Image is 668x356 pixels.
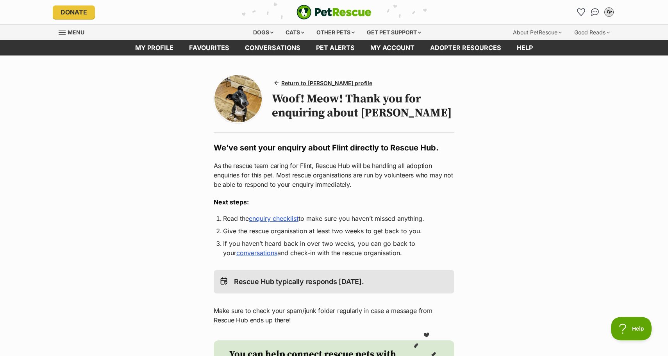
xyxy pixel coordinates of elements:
li: Give the rescue organisation at least two weeks to get back to you. [223,226,445,236]
div: TF [604,7,614,17]
a: conversations [237,40,308,55]
a: Return to [PERSON_NAME] profile [272,77,375,89]
a: PetRescue [296,5,372,20]
a: Help [509,40,541,55]
a: Menu [59,25,90,39]
div: Cats [280,25,310,40]
p: Rescue Hub typically responds [DATE]. [234,276,364,287]
a: Favourites [575,6,587,18]
a: Adopter resources [422,40,509,55]
p: Make sure to check your spam/junk folder regularly in case a message from Rescue Hub ends up there! [214,306,454,325]
ul: Account quick links [575,6,615,18]
div: Other pets [311,25,360,40]
div: Good Reads [569,25,615,40]
iframe: Help Scout Beacon - Open [611,317,652,340]
div: About PetRescue [507,25,567,40]
button: My account [601,4,617,20]
a: Favourites [181,40,237,55]
li: If you haven’t heard back in over two weeks, you can go back to your and check-in with the rescue... [223,239,445,258]
h2: We’ve sent your enquiry about Flint directly to Rescue Hub. [214,142,454,153]
img: logo-e224e6f780fb5917bec1dbf3a21bbac754714ae5b6737aabdf751b685950b380.svg [296,5,372,20]
h3: Next steps: [214,197,454,207]
img: Photo of Flint [214,75,262,122]
h1: Woof! Meow! Thank you for enquiring about [PERSON_NAME] [272,92,454,120]
a: My profile [127,40,181,55]
a: enquiry checklist [249,215,298,222]
div: Dogs [248,25,279,40]
a: Conversations [589,6,601,18]
img: chat-41dd97257d64d25036548639549fe6c8038ab92f7586957e7f3b1b290dea8141.svg [591,8,599,16]
li: Read the to make sure you haven’t missed anything. [223,214,445,223]
a: conversations [236,249,277,257]
a: Donate [53,5,95,19]
p: As the rescue team caring for Flint, Rescue Hub will be handling all adoption enquiries for this ... [214,161,454,189]
div: Get pet support [361,25,427,40]
span: Menu [68,29,84,36]
a: My account [363,40,422,55]
span: Return to [PERSON_NAME] profile [281,79,372,87]
a: Pet alerts [308,40,363,55]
